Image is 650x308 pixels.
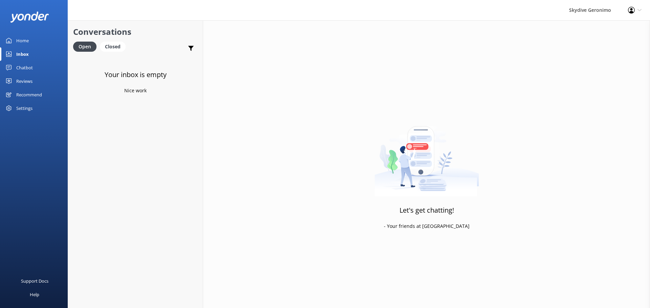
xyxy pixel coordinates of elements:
[21,274,48,288] div: Support Docs
[73,42,96,52] div: Open
[105,69,167,80] h3: Your inbox is empty
[374,112,479,196] img: artwork of a man stealing a conversation from at giant smartphone
[73,43,100,50] a: Open
[16,74,32,88] div: Reviews
[16,47,29,61] div: Inbox
[16,34,29,47] div: Home
[100,43,129,50] a: Closed
[124,87,147,94] p: Nice work
[10,11,49,23] img: yonder-white-logo.png
[100,42,126,52] div: Closed
[16,61,33,74] div: Chatbot
[73,25,198,38] h2: Conversations
[16,88,42,101] div: Recommend
[30,288,39,301] div: Help
[384,222,470,230] p: - Your friends at [GEOGRAPHIC_DATA]
[16,101,32,115] div: Settings
[399,205,454,216] h3: Let's get chatting!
